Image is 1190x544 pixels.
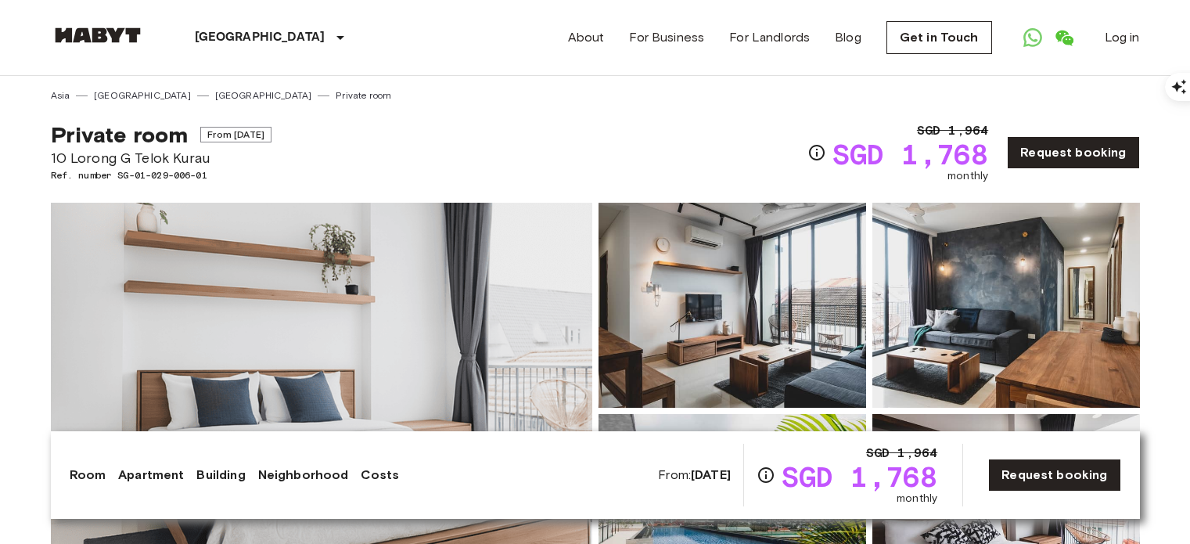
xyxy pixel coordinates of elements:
a: Open WeChat [1048,22,1080,53]
span: From [DATE] [200,127,271,142]
span: monthly [897,491,937,506]
a: Get in Touch [886,21,992,54]
img: Habyt [51,27,145,43]
img: Picture of unit SG-01-029-006-01 [872,203,1140,408]
a: For Landlords [729,28,810,47]
span: SGD 1,768 [832,140,988,168]
a: [GEOGRAPHIC_DATA] [215,88,312,103]
p: [GEOGRAPHIC_DATA] [195,28,325,47]
a: Private room [336,88,391,103]
span: SGD 1,768 [782,463,937,491]
a: Apartment [118,466,184,485]
a: Asia [51,88,70,103]
span: 10 Lorong G Telok Kurau [51,148,271,168]
svg: Check cost overview for full price breakdown. Please note that discounts apply to new joiners onl... [757,466,775,485]
span: From: [658,467,731,484]
span: SGD 1,964 [917,121,988,140]
a: Log in [1105,28,1140,47]
span: Ref. number SG-01-029-006-01 [51,168,271,182]
a: For Business [629,28,704,47]
b: [DATE] [691,467,731,482]
a: Request booking [988,459,1120,492]
a: [GEOGRAPHIC_DATA] [94,88,191,103]
a: About [568,28,605,47]
a: Open WhatsApp [1017,22,1048,53]
a: Blog [835,28,861,47]
a: Neighborhood [258,466,349,485]
svg: Check cost overview for full price breakdown. Please note that discounts apply to new joiners onl... [807,143,826,162]
a: Room [70,466,106,485]
span: Private room [51,121,189,148]
img: Picture of unit SG-01-029-006-01 [599,203,866,408]
a: Building [196,466,245,485]
a: Request booking [1007,136,1139,169]
span: monthly [947,168,988,184]
a: Costs [361,466,399,485]
span: SGD 1,964 [866,444,937,463]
